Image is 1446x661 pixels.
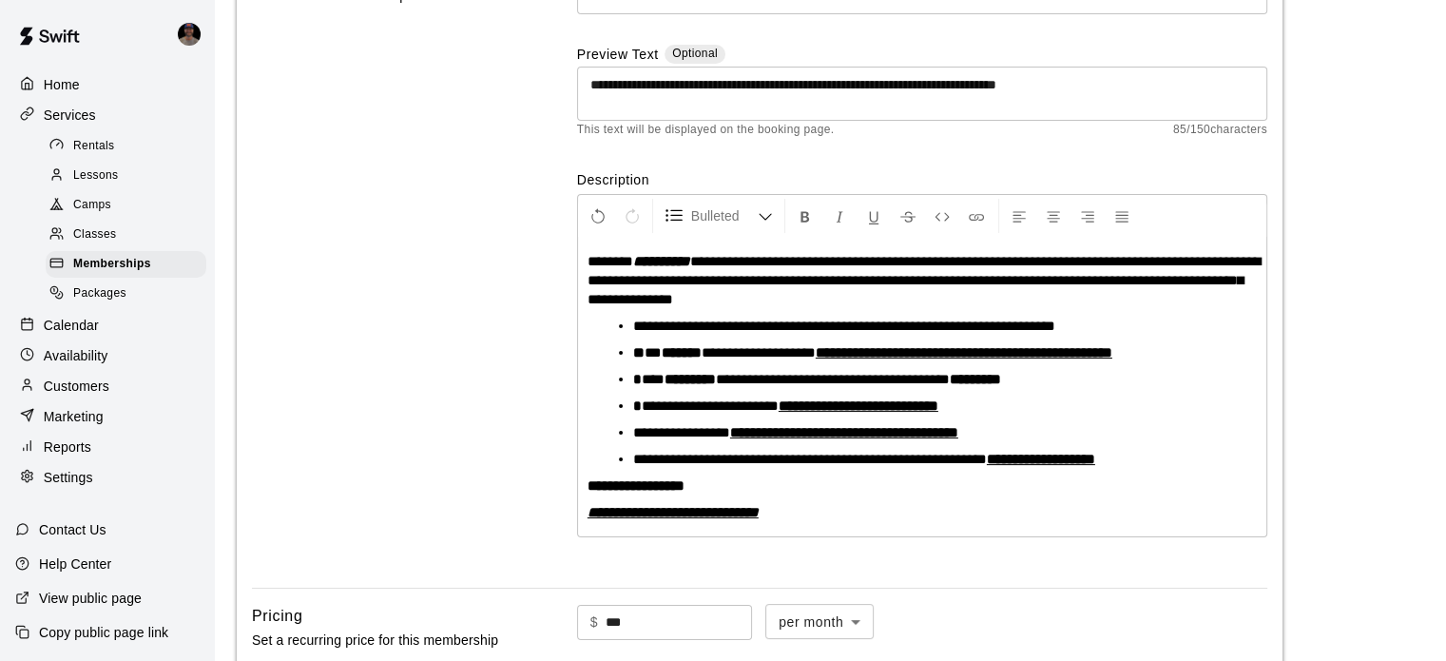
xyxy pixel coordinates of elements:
a: Reports [15,433,199,461]
span: Rentals [73,137,115,156]
a: Home [15,70,199,99]
p: Availability [44,346,108,365]
div: Memberships [46,251,206,278]
p: Reports [44,437,91,457]
p: Help Center [39,554,111,574]
a: Customers [15,372,199,400]
span: Memberships [73,255,151,274]
button: Format Underline [858,199,890,233]
a: Services [15,101,199,129]
img: Allen Quinney [178,23,201,46]
span: Lessons [73,166,119,185]
div: Rentals [46,133,206,160]
p: Home [44,75,80,94]
button: Justify Align [1106,199,1138,233]
label: Description [577,170,1267,189]
label: Preview Text [577,45,659,67]
a: Settings [15,463,199,492]
p: Contact Us [39,520,106,539]
p: Copy public page link [39,623,168,642]
button: Insert Code [926,199,958,233]
p: $ [590,612,598,632]
button: Insert Link [960,199,993,233]
a: Camps [46,191,214,221]
button: Undo [582,199,614,233]
div: Camps [46,192,206,219]
p: Services [44,106,96,125]
a: Lessons [46,161,214,190]
div: Lessons [46,163,206,189]
div: Classes [46,222,206,248]
span: Packages [73,284,126,303]
div: Allen Quinney [174,15,214,53]
span: Optional [672,47,718,60]
p: Settings [44,468,93,487]
span: Camps [73,196,111,215]
button: Center Align [1037,199,1070,233]
span: This text will be displayed on the booking page. [577,121,835,140]
button: Right Align [1071,199,1104,233]
span: 85 / 150 characters [1173,121,1267,140]
div: Packages [46,281,206,307]
span: Bulleted List [691,206,758,225]
a: Marketing [15,402,199,431]
p: Set a recurring price for this membership [252,629,516,652]
a: Rentals [46,131,214,161]
p: Calendar [44,316,99,335]
a: Classes [46,221,214,250]
button: Format Italics [823,199,856,233]
a: Calendar [15,311,199,340]
a: Packages [46,280,214,309]
div: per month [765,604,874,639]
p: Marketing [44,407,104,426]
button: Left Align [1003,199,1035,233]
button: Formatting Options [657,199,781,233]
p: View public page [39,589,142,608]
span: Classes [73,225,116,244]
p: Customers [44,377,109,396]
button: Format Strikethrough [892,199,924,233]
button: Format Bold [789,199,821,233]
button: Redo [616,199,648,233]
a: Availability [15,341,199,370]
a: Memberships [46,250,214,280]
h6: Pricing [252,604,302,629]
